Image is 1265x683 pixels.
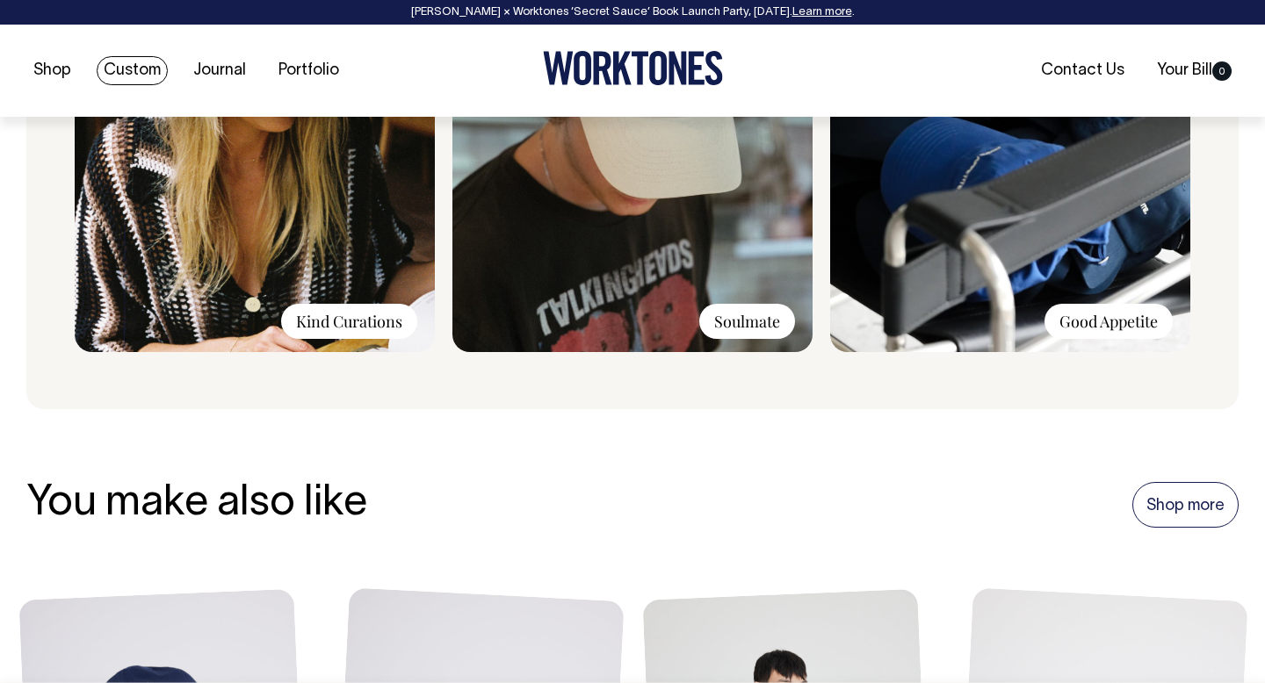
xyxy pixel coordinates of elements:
[1212,61,1232,81] span: 0
[1150,56,1239,85] a: Your Bill0
[18,6,1247,18] div: [PERSON_NAME] × Worktones ‘Secret Sauce’ Book Launch Party, [DATE]. .
[699,304,795,339] div: Soulmate
[1132,482,1239,528] a: Shop more
[26,56,78,85] a: Shop
[1034,56,1131,85] a: Contact Us
[186,56,253,85] a: Journal
[26,481,367,528] h3: You make also like
[792,7,852,18] a: Learn more
[281,304,417,339] div: Kind Curations
[271,56,346,85] a: Portfolio
[97,56,168,85] a: Custom
[1045,304,1173,339] div: Good Appetite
